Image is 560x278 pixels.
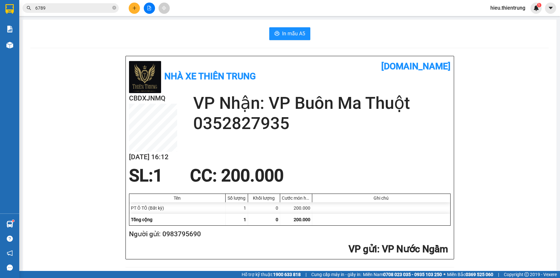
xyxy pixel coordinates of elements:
[381,61,451,72] b: [DOMAIN_NAME]
[131,195,224,201] div: Tên
[147,6,151,10] span: file-add
[144,3,155,14] button: file-add
[6,221,13,228] img: warehouse-icon
[548,5,554,11] span: caret-down
[274,31,280,37] span: printer
[447,271,493,278] span: Miền Bắc
[311,271,361,278] span: Cung cấp máy in - giấy in:
[129,3,140,14] button: plus
[159,3,170,14] button: aim
[7,250,13,256] span: notification
[112,5,116,11] span: close-circle
[129,61,161,93] img: logo.jpg
[466,272,493,277] strong: 0369 525 060
[129,243,448,256] h2: : VP Nước Ngầm
[129,166,153,186] span: SL:
[250,195,278,201] div: Khối lượng
[383,272,442,277] strong: 0708 023 035 - 0935 103 250
[533,5,539,11] img: icon-new-feature
[7,265,13,271] span: message
[226,202,248,214] div: 1
[112,6,116,10] span: close-circle
[485,4,530,12] span: hieu.thientrung
[193,113,451,134] h2: 0352827935
[164,71,256,82] b: Nhà xe Thiên Trung
[242,271,301,278] span: Hỗ trợ kỹ thuật:
[132,6,137,10] span: plus
[153,166,163,186] span: 1
[35,4,111,12] input: Tìm tên, số ĐT hoặc mã đơn
[363,271,442,278] span: Miền Nam
[524,272,529,277] span: copyright
[444,273,445,276] span: ⚪️
[282,30,305,38] span: In mẫu A5
[162,6,166,10] span: aim
[7,236,13,242] span: question-circle
[244,217,246,222] span: 1
[12,220,14,222] sup: 1
[276,217,278,222] span: 0
[269,27,310,40] button: printerIn mẫu A5
[314,195,449,201] div: Ghi chú
[280,202,312,214] div: 200.000
[5,4,14,14] img: logo-vxr
[131,217,152,222] span: Tổng cộng
[545,3,556,14] button: caret-down
[248,202,280,214] div: 0
[27,6,31,10] span: search
[129,202,226,214] div: PT Ô TÔ (Bất kỳ)
[538,3,540,7] span: 1
[129,152,177,162] h2: [DATE] 16:12
[349,243,377,255] span: VP gửi
[282,195,310,201] div: Cước món hàng
[498,271,499,278] span: |
[227,195,246,201] div: Số lượng
[6,42,13,48] img: warehouse-icon
[273,272,301,277] strong: 1900 633 818
[129,229,448,239] h2: Người gửi: 0983795690
[129,93,177,104] h2: CBDXJNMQ
[537,3,541,7] sup: 1
[186,166,288,185] div: CC : 200.000
[193,93,451,113] h2: VP Nhận: VP Buôn Ma Thuột
[294,217,310,222] span: 200.000
[6,26,13,32] img: solution-icon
